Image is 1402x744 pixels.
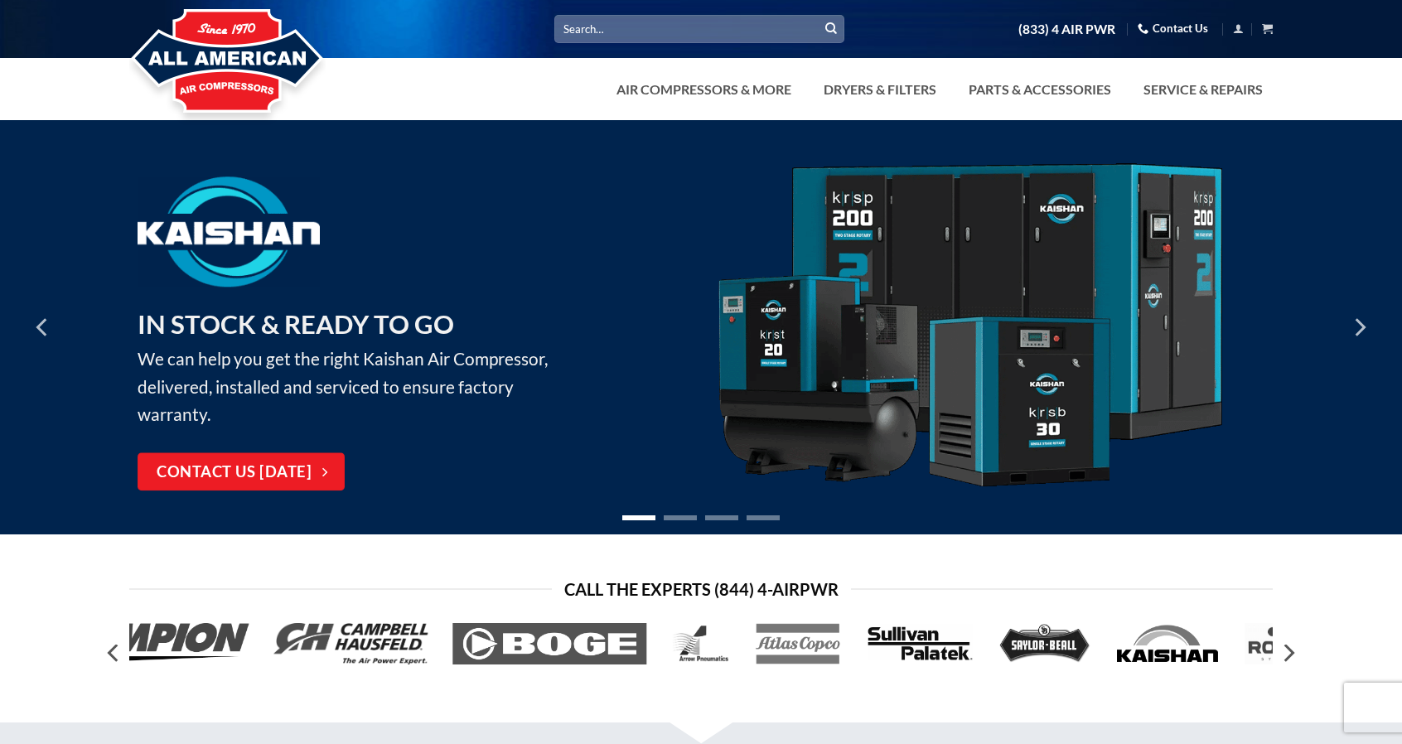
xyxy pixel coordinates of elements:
[138,453,345,491] a: Contact Us [DATE]
[138,176,320,287] img: Kaishan
[705,515,738,520] li: Page dot 3
[28,286,58,369] button: Previous
[1018,15,1115,44] a: (833) 4 AIR PWR
[622,515,655,520] li: Page dot 1
[1138,16,1208,41] a: Contact Us
[554,15,844,42] input: Search…
[1344,286,1374,369] button: Next
[607,73,801,106] a: Air Compressors & More
[814,73,946,106] a: Dryers & Filters
[1233,18,1244,39] a: Login
[564,576,839,602] span: Call the Experts (844) 4-AirPwr
[959,73,1121,106] a: Parts & Accessories
[138,308,454,340] strong: IN STOCK & READY TO GO
[1134,73,1273,106] a: Service & Repairs
[664,515,697,520] li: Page dot 2
[713,163,1226,492] img: Kaishan
[138,304,573,428] p: We can help you get the right Kaishan Air Compressor, delivered, installed and serviced to ensure...
[819,17,844,41] button: Submit
[747,515,780,520] li: Page dot 4
[99,637,129,669] button: Previous
[1273,637,1303,669] button: Next
[157,461,312,485] span: Contact Us [DATE]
